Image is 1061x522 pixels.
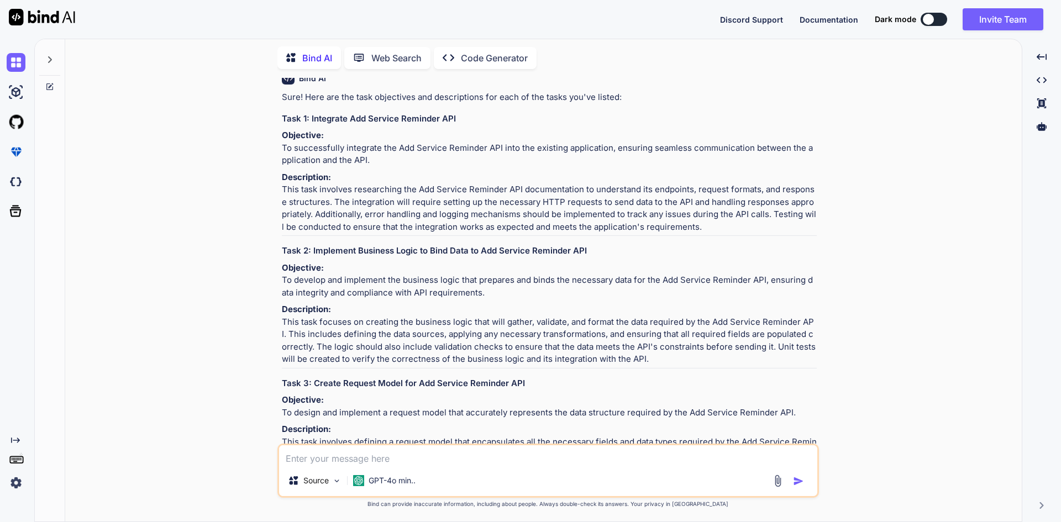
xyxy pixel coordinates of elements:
strong: Description: [282,172,331,182]
p: To develop and implement the business logic that prepares and binds the necessary data for the Ad... [282,262,817,299]
p: Code Generator [461,51,528,65]
img: Bind AI [9,9,75,25]
img: icon [793,476,804,487]
img: chat [7,53,25,72]
strong: Objective: [282,262,324,273]
h3: Task 2: Implement Business Logic to Bind Data to Add Service Reminder API [282,245,817,257]
h6: Bind AI [299,73,326,84]
img: ai-studio [7,83,25,102]
img: settings [7,473,25,492]
p: This task involves defining a request model that encapsulates all the necessary fields and data t... [282,423,817,498]
strong: Objective: [282,130,324,140]
p: Bind AI [302,51,332,65]
h3: Task 1: Integrate Add Service Reminder API [282,113,817,125]
strong: Description: [282,424,331,434]
span: Discord Support [720,15,783,24]
img: Pick Models [332,476,342,486]
span: Dark mode [875,14,916,25]
span: Documentation [800,15,858,24]
p: To design and implement a request model that accurately represents the data structure required by... [282,394,817,419]
button: Discord Support [720,14,783,25]
p: This task focuses on creating the business logic that will gather, validate, and format the data ... [282,303,817,366]
img: darkCloudIdeIcon [7,172,25,191]
h3: Task 3: Create Request Model for Add Service Reminder API [282,377,817,390]
img: githubLight [7,113,25,131]
strong: Description: [282,304,331,314]
img: attachment [771,474,784,487]
button: Invite Team [963,8,1043,30]
p: Source [303,475,329,486]
p: Bind can provide inaccurate information, including about people. Always double-check its answers.... [277,500,819,508]
p: GPT-4o min.. [369,475,416,486]
p: This task involves researching the Add Service Reminder API documentation to understand its endpo... [282,171,817,234]
img: GPT-4o mini [353,475,364,486]
p: Sure! Here are the task objectives and descriptions for each of the tasks you've listed: [282,91,817,104]
p: To successfully integrate the Add Service Reminder API into the existing application, ensuring se... [282,129,817,167]
button: Documentation [800,14,858,25]
strong: Objective: [282,394,324,405]
p: Web Search [371,51,422,65]
img: premium [7,143,25,161]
